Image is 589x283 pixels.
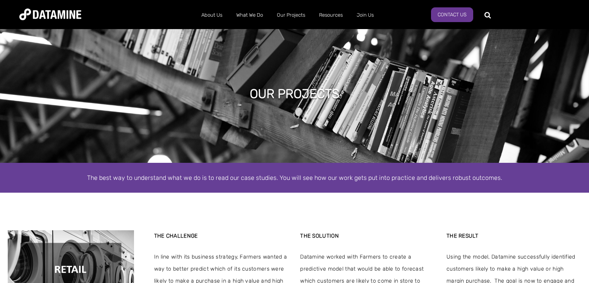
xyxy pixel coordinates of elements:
a: What We Do [229,5,270,25]
a: Join Us [350,5,381,25]
strong: THE CHALLENGE [154,233,198,239]
strong: THE RESULT [446,233,478,239]
h1: Our projects [250,85,340,102]
a: Contact Us [431,7,473,22]
a: Our Projects [270,5,312,25]
a: About Us [194,5,229,25]
strong: THE SOLUTION [300,233,339,239]
img: Datamine [19,9,81,20]
a: Resources [312,5,350,25]
div: The best way to understand what we do is to read our case studies. You will see how our work gets... [74,173,515,183]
